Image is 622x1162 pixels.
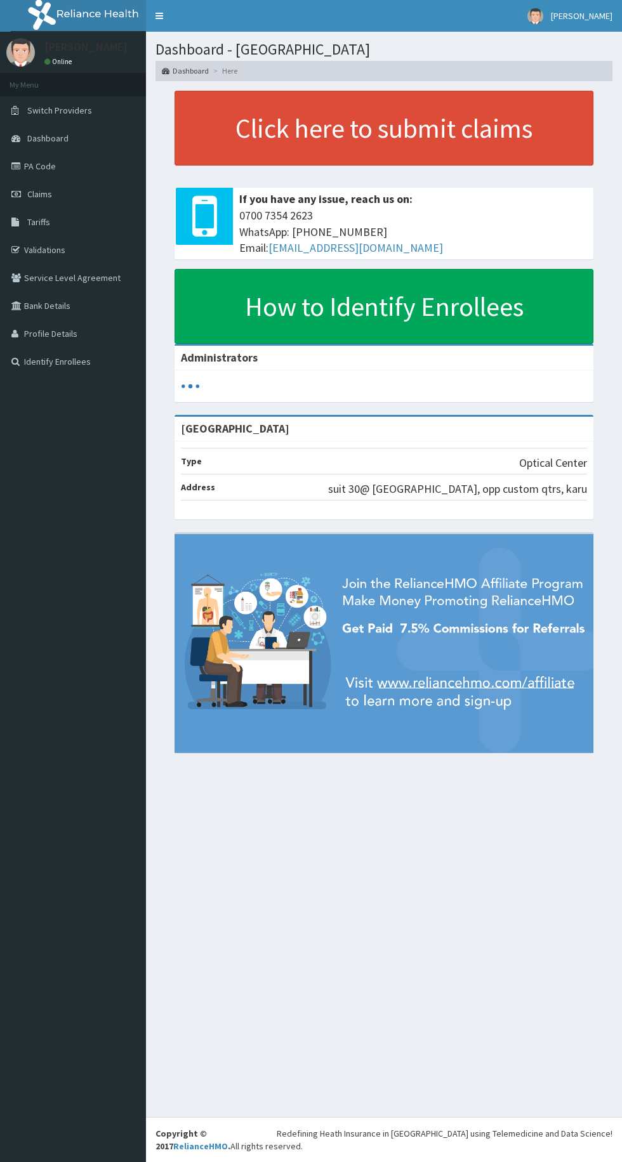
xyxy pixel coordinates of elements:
h1: Dashboard - [GEOGRAPHIC_DATA] [155,41,612,58]
a: Online [44,57,75,66]
a: Dashboard [162,65,209,76]
strong: Copyright © 2017 . [155,1128,230,1152]
span: Dashboard [27,133,69,144]
span: Tariffs [27,216,50,228]
img: User Image [6,38,35,67]
span: [PERSON_NAME] [551,10,612,22]
svg: audio-loading [181,377,200,396]
span: Claims [27,188,52,200]
p: suit 30@ [GEOGRAPHIC_DATA], opp custom qtrs, karu [328,481,587,497]
strong: [GEOGRAPHIC_DATA] [181,421,289,436]
a: How to Identify Enrollees [175,269,593,344]
a: [EMAIL_ADDRESS][DOMAIN_NAME] [268,240,443,255]
div: Redefining Heath Insurance in [GEOGRAPHIC_DATA] using Telemedicine and Data Science! [277,1127,612,1140]
img: provider-team-banner.png [175,534,593,753]
footer: All rights reserved. [146,1117,622,1162]
li: Here [210,65,237,76]
b: Address [181,481,215,493]
a: RelianceHMO [173,1140,228,1152]
p: Optical Center [519,455,587,471]
b: If you have any issue, reach us on: [239,192,413,206]
a: Click here to submit claims [175,91,593,166]
b: Type [181,455,202,467]
img: User Image [527,8,543,24]
span: Switch Providers [27,105,92,116]
b: Administrators [181,350,258,365]
p: [PERSON_NAME] [44,41,128,53]
span: 0700 7354 2623 WhatsApp: [PHONE_NUMBER] Email: [239,207,587,256]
